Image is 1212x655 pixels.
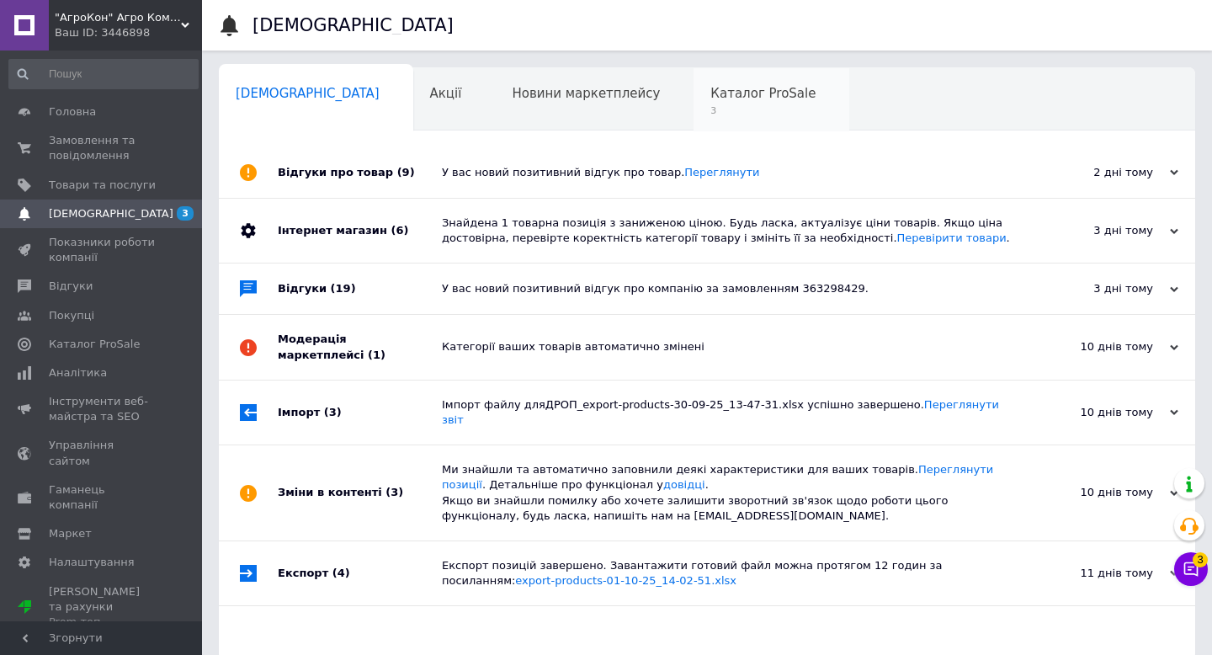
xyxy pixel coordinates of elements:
[897,232,1007,244] a: Перевірити товари
[236,86,380,101] span: [DEMOGRAPHIC_DATA]
[368,349,385,361] span: (1)
[710,104,816,117] span: 3
[397,166,415,178] span: (9)
[278,199,442,263] div: Інтернет магазин
[49,615,156,630] div: Prom топ
[385,486,403,498] span: (3)
[49,206,173,221] span: [DEMOGRAPHIC_DATA]
[49,555,135,570] span: Налаштування
[49,365,107,381] span: Аналітика
[332,567,350,579] span: (4)
[1010,339,1178,354] div: 10 днів тому
[278,264,442,314] div: Відгуки
[278,315,442,379] div: Модерація маркетплейсі
[1010,405,1178,420] div: 10 днів тому
[442,216,1010,246] div: Знайдена 1 товарна позиція з заниженою ціною. Будь ласка, актуалізує ціни товарів. Якщо ціна дост...
[663,478,705,491] a: довідці
[442,462,1010,524] div: Ми знайшли та автоматично заповнили деякі характеристики для ваших товарів. . Детальніше про функ...
[1010,566,1178,581] div: 11 днів тому
[684,166,759,178] a: Переглянути
[49,584,156,631] span: [PERSON_NAME] та рахунки
[49,337,140,352] span: Каталог ProSale
[55,10,181,25] span: "АгроКон" Агро Компанія ТОВ
[49,133,156,163] span: Замовлення та повідомлення
[1193,552,1208,567] span: 3
[55,25,202,40] div: Ваш ID: 3446898
[1010,281,1178,296] div: 3 дні тому
[391,224,408,237] span: (6)
[49,279,93,294] span: Відгуки
[252,15,454,35] h1: [DEMOGRAPHIC_DATA]
[442,398,999,426] a: Переглянути звіт
[442,558,1010,588] div: Експорт позицій завершено. Завантажити готовий файл можна протягом 12 годин за посиланням:
[49,526,92,541] span: Маркет
[49,482,156,513] span: Гаманець компанії
[324,406,342,418] span: (3)
[177,206,194,221] span: 3
[442,397,1010,428] div: Імпорт файлу дляДРОП_export-products-30-09-25_13-47-31.xlsx успішно завершено.
[49,308,94,323] span: Покупці
[49,438,156,468] span: Управління сайтом
[512,86,660,101] span: Новини маркетплейсу
[49,104,96,120] span: Головна
[442,165,1010,180] div: У вас новий позитивний відгук про товар.
[710,86,816,101] span: Каталог ProSale
[430,86,462,101] span: Акції
[8,59,199,89] input: Пошук
[1010,165,1178,180] div: 2 дні тому
[49,235,156,265] span: Показники роботи компанії
[278,381,442,445] div: Імпорт
[49,394,156,424] span: Інструменти веб-майстра та SEO
[278,541,442,605] div: Експорт
[1010,485,1178,500] div: 10 днів тому
[1010,223,1178,238] div: 3 дні тому
[49,178,156,193] span: Товари та послуги
[442,339,1010,354] div: Категорії ваших товарів автоматично змінені
[278,445,442,541] div: Зміни в контенті
[331,282,356,295] span: (19)
[278,147,442,198] div: Відгуки про товар
[515,574,736,587] a: export-products-01-10-25_14-02-51.xlsx
[1174,552,1208,586] button: Чат з покупцем3
[442,281,1010,296] div: У вас новий позитивний відгук про компанію за замовленням 363298429.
